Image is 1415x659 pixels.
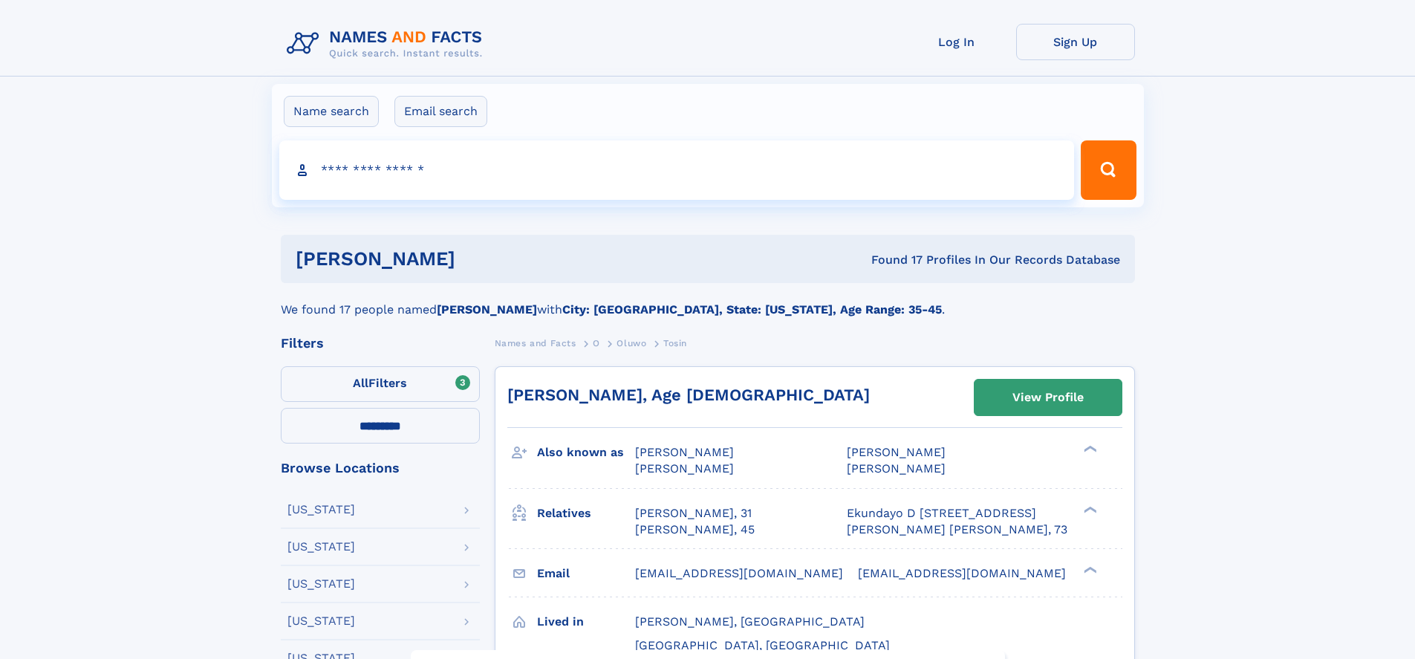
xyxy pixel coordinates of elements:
[495,334,576,352] a: Names and Facts
[635,461,734,475] span: [PERSON_NAME]
[562,302,942,316] b: City: [GEOGRAPHIC_DATA], State: [US_STATE], Age Range: 35-45
[635,445,734,459] span: [PERSON_NAME]
[1080,565,1098,574] div: ❯
[847,505,1036,522] a: Ekundayo D [STREET_ADDRESS]
[635,522,755,538] a: [PERSON_NAME], 45
[635,638,890,652] span: [GEOGRAPHIC_DATA], [GEOGRAPHIC_DATA]
[279,140,1075,200] input: search input
[537,609,635,634] h3: Lived in
[593,338,600,348] span: O
[847,445,946,459] span: [PERSON_NAME]
[847,461,946,475] span: [PERSON_NAME]
[663,338,687,348] span: Tosin
[1080,504,1098,514] div: ❯
[635,505,752,522] a: [PERSON_NAME], 31
[287,578,355,590] div: [US_STATE]
[281,24,495,64] img: Logo Names and Facts
[537,440,635,465] h3: Also known as
[1080,444,1098,454] div: ❯
[975,380,1122,415] a: View Profile
[537,501,635,526] h3: Relatives
[287,504,355,516] div: [US_STATE]
[281,283,1135,319] div: We found 17 people named with .
[897,24,1016,60] a: Log In
[394,96,487,127] label: Email search
[353,376,368,390] span: All
[287,541,355,553] div: [US_STATE]
[617,334,646,352] a: Oluwo
[281,337,480,350] div: Filters
[1012,380,1084,415] div: View Profile
[858,566,1066,580] span: [EMAIL_ADDRESS][DOMAIN_NAME]
[1016,24,1135,60] a: Sign Up
[635,614,865,629] span: [PERSON_NAME], [GEOGRAPHIC_DATA]
[287,615,355,627] div: [US_STATE]
[617,338,646,348] span: Oluwo
[663,252,1120,268] div: Found 17 Profiles In Our Records Database
[847,522,1067,538] a: [PERSON_NAME] [PERSON_NAME], 73
[284,96,379,127] label: Name search
[593,334,600,352] a: O
[507,386,870,404] a: [PERSON_NAME], Age [DEMOGRAPHIC_DATA]
[437,302,537,316] b: [PERSON_NAME]
[281,461,480,475] div: Browse Locations
[1081,140,1136,200] button: Search Button
[635,566,843,580] span: [EMAIL_ADDRESS][DOMAIN_NAME]
[296,250,663,268] h1: [PERSON_NAME]
[537,561,635,586] h3: Email
[281,366,480,402] label: Filters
